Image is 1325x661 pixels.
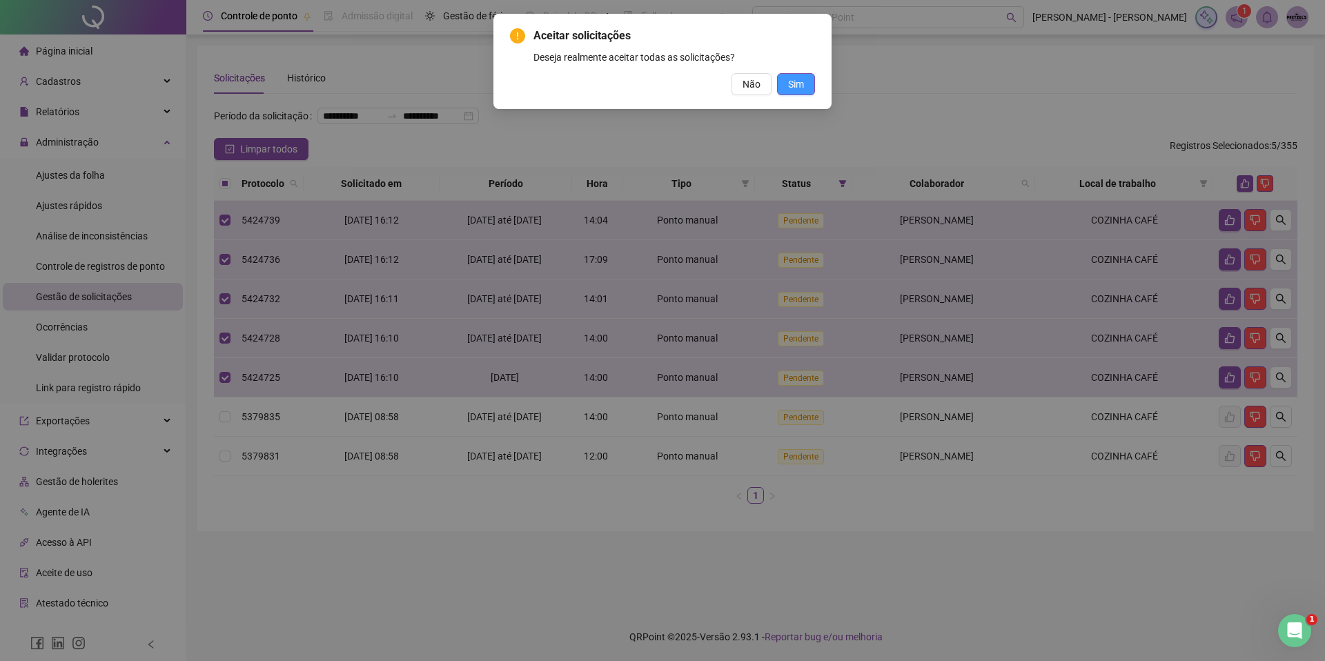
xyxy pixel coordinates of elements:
[777,73,815,95] button: Sim
[1278,614,1311,647] iframe: Intercom live chat
[732,73,772,95] button: Não
[533,50,815,65] div: Deseja realmente aceitar todas as solicitações?
[533,28,815,44] span: Aceitar solicitações
[510,28,525,43] span: exclamation-circle
[743,77,760,92] span: Não
[1306,614,1317,625] span: 1
[788,77,804,92] span: Sim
